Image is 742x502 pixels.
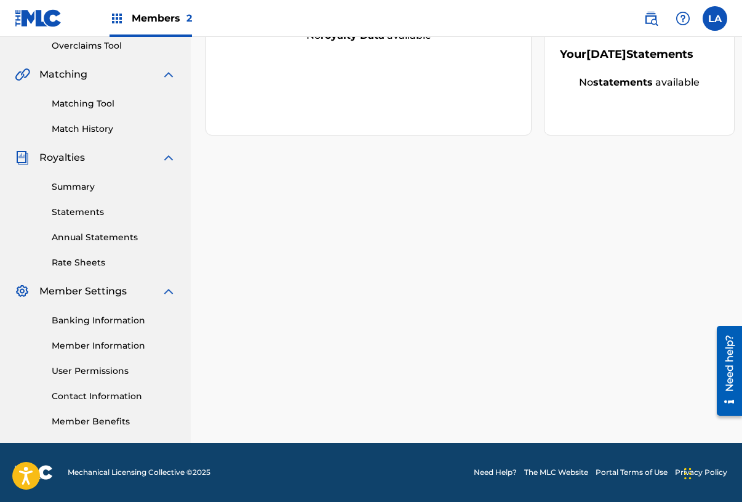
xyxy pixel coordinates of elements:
[676,11,690,26] img: help
[52,365,176,378] a: User Permissions
[68,467,210,478] span: Mechanical Licensing Collective © 2025
[596,467,668,478] a: Portal Terms of Use
[671,6,695,31] div: Help
[15,67,30,82] img: Matching
[52,39,176,52] a: Overclaims Tool
[52,206,176,219] a: Statements
[186,12,192,24] span: 2
[161,150,176,165] img: expand
[52,339,176,352] a: Member Information
[52,314,176,327] a: Banking Information
[560,46,693,63] div: Your Statements
[39,284,127,299] span: Member Settings
[644,11,658,26] img: search
[161,67,176,82] img: expand
[593,76,653,88] strong: statements
[52,256,176,269] a: Rate Sheets
[586,47,626,61] span: [DATE]
[675,467,727,478] a: Privacy Policy
[684,455,692,492] div: Drag
[52,123,176,136] a: Match History
[15,150,30,165] img: Royalties
[703,6,727,31] div: User Menu
[15,465,53,480] img: logo
[110,11,124,26] img: Top Rightsholders
[708,320,742,422] iframe: Resource Center
[52,415,176,428] a: Member Benefits
[474,467,517,478] a: Need Help?
[52,231,176,244] a: Annual Statements
[52,390,176,403] a: Contact Information
[15,9,62,27] img: MLC Logo
[161,284,176,299] img: expand
[132,11,192,25] span: Members
[524,467,588,478] a: The MLC Website
[560,75,719,90] div: No available
[639,6,663,31] a: Public Search
[52,97,176,110] a: Matching Tool
[39,67,87,82] span: Matching
[52,180,176,193] a: Summary
[39,150,85,165] span: Royalties
[680,443,742,502] iframe: Chat Widget
[15,284,30,299] img: Member Settings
